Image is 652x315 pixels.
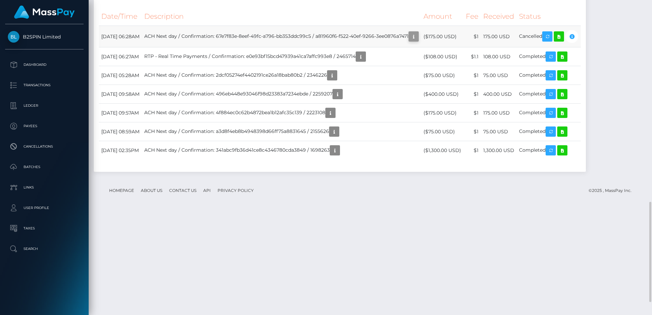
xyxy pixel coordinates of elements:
[421,47,463,66] td: ($108.00 USD)
[8,101,81,111] p: Ledger
[481,122,517,141] td: 75.00 USD
[142,47,421,66] td: RTP - Real Time Payments / Confirmation: e0e93bf15bcd47939a41ca7affc993e8 / 2465714
[421,66,463,85] td: ($75.00 USD)
[142,7,421,26] th: Description
[5,56,84,73] a: Dashboard
[14,5,75,19] img: MassPay Logo
[463,66,481,85] td: $1
[517,47,581,66] td: Completed
[481,85,517,104] td: 400.00 USD
[463,7,481,26] th: Fee
[8,80,81,90] p: Transactions
[517,7,581,26] th: Status
[8,182,81,193] p: Links
[463,47,481,66] td: $1.1
[8,223,81,234] p: Taxes
[142,66,421,85] td: ACH Next day / Confirmation: 2dcf05274ef4402191ce26a18bab80b2 / 2346226
[463,85,481,104] td: $1
[463,26,481,47] td: $1
[463,122,481,141] td: $1
[99,26,142,47] td: [DATE] 06:28AM
[421,141,463,160] td: ($1,300.00 USD)
[99,104,142,122] td: [DATE] 09:57AM
[142,26,421,47] td: ACH Next day / Confirmation: 67e7f83e-8eef-49fc-a796-bb353ddc99c5 / a81960f6-f522-40ef-9266-3ee08...
[481,141,517,160] td: 1,300.00 USD
[8,141,81,152] p: Cancellations
[142,104,421,122] td: ACH Next day / Confirmation: 4f884ec0c62b4872bea1b12afc35c139 / 2223108
[5,220,84,237] a: Taxes
[8,121,81,131] p: Payees
[215,185,256,196] a: Privacy Policy
[8,244,81,254] p: Search
[5,240,84,257] a: Search
[517,104,581,122] td: Completed
[8,31,19,43] img: B2SPIN Limited
[481,66,517,85] td: 75.00 USD
[5,179,84,196] a: Links
[517,141,581,160] td: Completed
[517,26,581,47] td: Cancelled
[517,66,581,85] td: Completed
[106,185,137,196] a: Homepage
[421,7,463,26] th: Amount
[99,122,142,141] td: [DATE] 08:59AM
[421,26,463,47] td: ($175.00 USD)
[99,141,142,160] td: [DATE] 02:35PM
[8,60,81,70] p: Dashboard
[5,138,84,155] a: Cancellations
[589,187,637,194] div: © 2025 , MassPay Inc.
[5,159,84,176] a: Batches
[5,34,84,40] span: B2SPIN Limited
[5,77,84,94] a: Transactions
[201,185,213,196] a: API
[5,97,84,114] a: Ledger
[481,26,517,47] td: 175.00 USD
[463,104,481,122] td: $1
[481,104,517,122] td: 175.00 USD
[481,47,517,66] td: 108.00 USD
[421,122,463,141] td: ($75.00 USD)
[99,66,142,85] td: [DATE] 05:28AM
[481,7,517,26] th: Received
[8,203,81,213] p: User Profile
[5,118,84,135] a: Payees
[517,122,581,141] td: Completed
[421,85,463,104] td: ($400.00 USD)
[99,47,142,66] td: [DATE] 06:27AM
[142,122,421,141] td: ACH Next day / Confirmation: a3d8f4eb8b4948398d66ff75a8831645 / 2155626
[166,185,199,196] a: Contact Us
[99,7,142,26] th: Date/Time
[5,199,84,216] a: User Profile
[463,141,481,160] td: $1
[8,162,81,172] p: Batches
[138,185,165,196] a: About Us
[142,85,421,104] td: ACH Next day / Confirmation: 496eb448e93046f98d23383a7234ebde / 2259207
[517,85,581,104] td: Completed
[99,85,142,104] td: [DATE] 09:58AM
[142,141,421,160] td: ACH Next day / Confirmation: 341abc9fb36d41ce8c4346780cda3849 / 1698263
[421,104,463,122] td: ($175.00 USD)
